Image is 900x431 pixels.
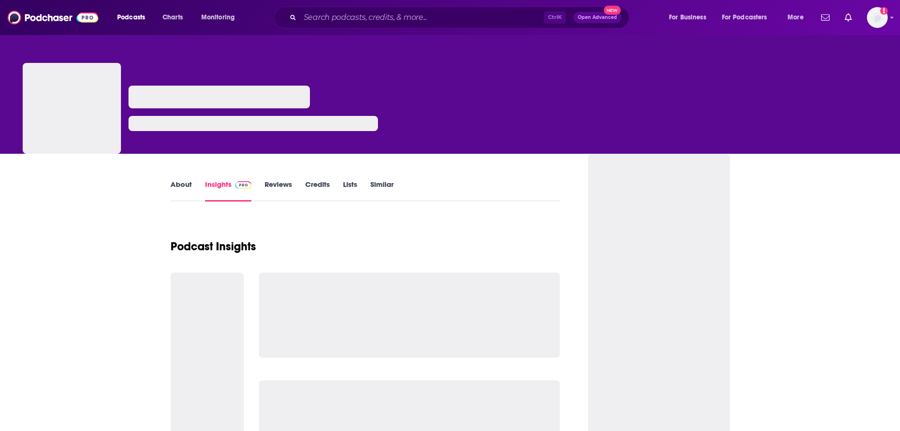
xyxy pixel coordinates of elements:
[544,11,566,24] span: Ctrl K
[235,181,252,189] img: Podchaser Pro
[867,7,888,28] span: Logged in as tfnewsroom
[343,180,357,202] a: Lists
[305,180,330,202] a: Credits
[662,10,718,25] button: open menu
[171,180,192,202] a: About
[111,10,157,25] button: open menu
[156,10,189,25] a: Charts
[841,9,856,26] a: Show notifications dropdown
[171,239,256,254] h1: Podcast Insights
[117,11,145,24] span: Podcasts
[574,12,621,23] button: Open AdvancedNew
[265,180,292,202] a: Reviews
[8,9,98,26] img: Podchaser - Follow, Share and Rate Podcasts
[604,6,621,15] span: New
[867,7,888,28] img: User Profile
[205,180,252,202] a: InsightsPodchaser Pro
[781,10,815,25] button: open menu
[817,9,833,26] a: Show notifications dropdown
[578,15,617,20] span: Open Advanced
[163,11,183,24] span: Charts
[195,10,247,25] button: open menu
[283,7,638,28] div: Search podcasts, credits, & more...
[722,11,767,24] span: For Podcasters
[370,180,394,202] a: Similar
[867,7,888,28] button: Show profile menu
[201,11,235,24] span: Monitoring
[788,11,804,24] span: More
[716,10,781,25] button: open menu
[880,7,888,15] svg: Add a profile image
[669,11,706,24] span: For Business
[300,10,544,25] input: Search podcasts, credits, & more...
